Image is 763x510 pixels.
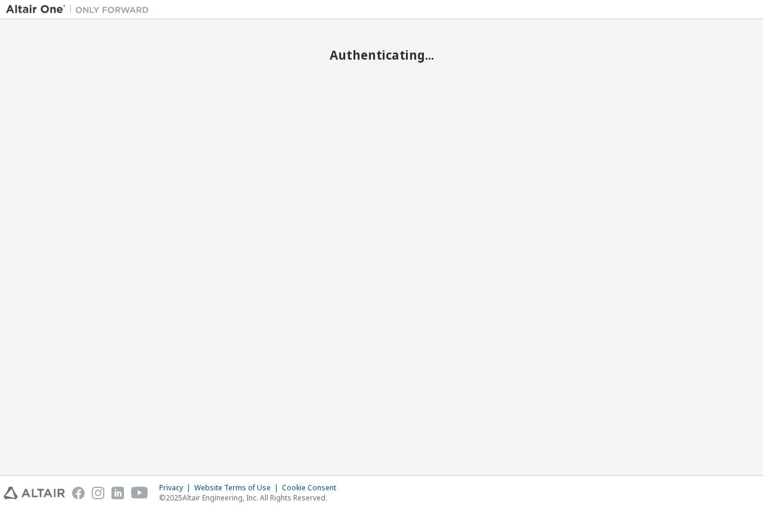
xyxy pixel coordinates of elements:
[194,483,282,493] div: Website Terms of Use
[92,487,104,499] img: instagram.svg
[111,487,124,499] img: linkedin.svg
[4,487,65,499] img: altair_logo.svg
[6,47,757,63] h2: Authenticating...
[159,483,194,493] div: Privacy
[159,493,343,503] p: © 2025 Altair Engineering, Inc. All Rights Reserved.
[72,487,85,499] img: facebook.svg
[6,4,155,16] img: Altair One
[282,483,343,493] div: Cookie Consent
[131,487,148,499] img: youtube.svg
